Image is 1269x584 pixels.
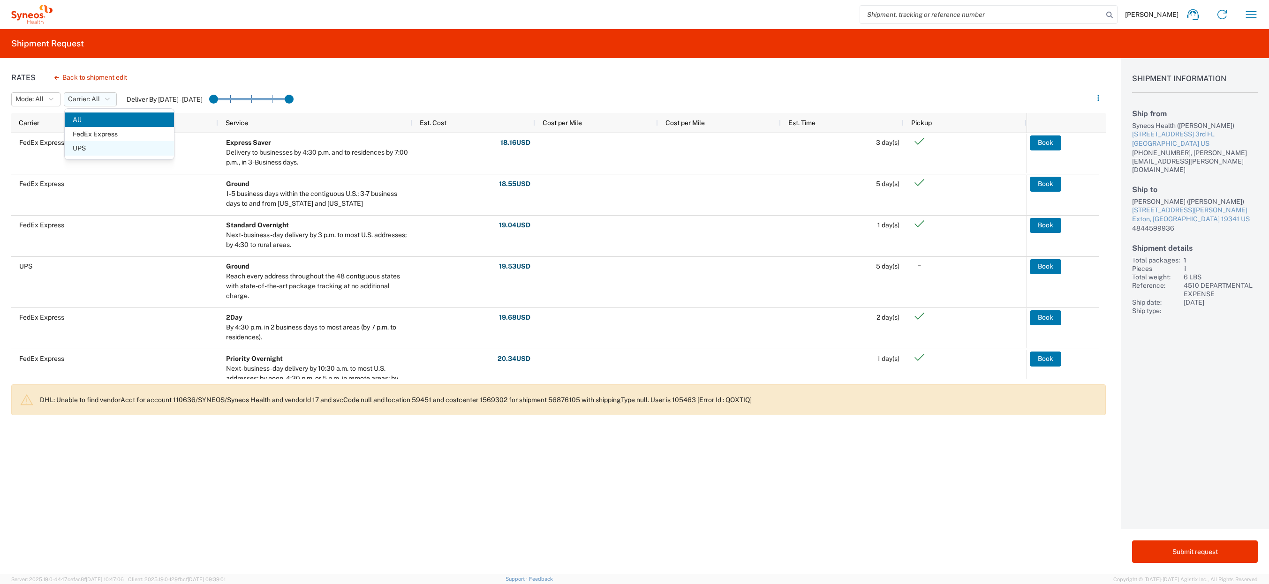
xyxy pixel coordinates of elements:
span: FedEx Express [65,127,174,142]
button: Book [1030,177,1061,192]
span: Est. Cost [420,119,446,127]
span: FedEx Express [19,221,64,229]
b: Ground [226,180,249,187]
span: Copyright © [DATE]-[DATE] Agistix Inc., All Rights Reserved [1113,575,1258,584]
div: Ship date: [1132,298,1180,307]
h2: Shipment details [1132,244,1258,253]
b: 2Day [226,314,242,321]
button: 19.04USD [499,218,531,233]
span: FedEx Express [19,180,64,187]
input: Shipment, tracking or reference number [860,6,1103,23]
button: Back to shipment edit [47,69,135,86]
div: Exton, [GEOGRAPHIC_DATA] 19341 US [1132,215,1258,224]
b: Express Saver [226,139,271,146]
div: Total weight: [1132,273,1180,281]
button: Carrier: All [64,92,117,106]
div: 6 LBS [1184,273,1258,281]
div: [STREET_ADDRESS] 3rd FL [1132,130,1258,139]
div: Reach every address throughout the 48 contiguous states with state-of-the-art package tracking at... [226,271,408,301]
b: Standard Overnight [226,221,289,229]
div: Total packages: [1132,256,1180,264]
div: Syneos Health ([PERSON_NAME]) [1132,121,1258,130]
span: Carrier: All [68,95,100,104]
h2: Ship from [1132,109,1258,118]
span: [DATE] 10:47:06 [86,577,124,582]
span: Cost per Mile [543,119,582,127]
span: 2 day(s) [876,314,899,321]
div: 4510 DEPARTMENTAL EXPENSE [1184,281,1258,298]
div: Reference: [1132,281,1180,298]
div: 1-5 business days within the contiguous U.S.; 3-7 business days to and from Alaska and Hawaii [226,189,408,209]
span: All [65,112,174,127]
button: Book [1030,259,1061,274]
span: Est. Time [788,119,816,127]
div: 4844599936 [1132,224,1258,232]
span: [DATE] 09:39:01 [188,577,226,582]
span: Carrier [19,119,39,127]
b: Priority Overnight [226,355,283,362]
span: Service [226,119,248,127]
a: Support [506,576,529,582]
div: [GEOGRAPHIC_DATA] US [1132,139,1258,149]
span: UPS [65,141,174,156]
span: Mode: All [15,95,44,104]
div: [PERSON_NAME] ([PERSON_NAME]) [1132,197,1258,206]
h2: Shipment Request [11,38,84,49]
span: 5 day(s) [876,262,899,270]
div: 1 [1184,264,1258,273]
button: 20.34USD [497,352,531,367]
span: Server: 2025.19.0-d447cefac8f [11,577,124,582]
span: [PERSON_NAME] [1125,10,1178,19]
h1: Shipment Information [1132,74,1258,93]
div: Ship type: [1132,307,1180,315]
h2: Ship to [1132,185,1258,194]
span: 1 day(s) [877,355,899,362]
span: Client: 2025.19.0-129fbcf [128,577,226,582]
strong: 20.34 USD [498,354,530,363]
a: [STREET_ADDRESS] 3rd FL[GEOGRAPHIC_DATA] US [1132,130,1258,148]
button: Mode: All [11,92,60,106]
strong: 19.68 USD [499,313,530,322]
button: Book [1030,310,1061,325]
div: Next-business-day delivery by 10:30 a.m. to most U.S. addresses; by noon, 4:30 p.m. or 5 p.m. in ... [226,364,408,393]
b: Ground [226,262,249,270]
span: FedEx Express [19,139,64,146]
label: Deliver By [DATE] - [DATE] [127,95,203,104]
button: 18.55USD [499,177,531,192]
a: Feedback [529,576,553,582]
p: DHL: Unable to find vendorAcct for account 110636/SYNEOS/Syneos Health and vendorId 17 and svcCod... [40,396,1098,404]
button: Book [1030,135,1061,150]
div: [DATE] [1184,298,1258,307]
button: 19.53USD [499,259,531,274]
a: [STREET_ADDRESS][PERSON_NAME]Exton, [GEOGRAPHIC_DATA] 19341 US [1132,206,1258,224]
span: 5 day(s) [876,180,899,187]
button: Submit request [1132,540,1258,563]
div: By 4:30 p.m. in 2 business days to most areas (by 7 p.m. to residences). [226,322,408,342]
h1: Rates [11,73,36,82]
div: [PHONE_NUMBER], [PERSON_NAME][EMAIL_ADDRESS][PERSON_NAME][DOMAIN_NAME] [1132,149,1258,174]
strong: 18.16 USD [500,138,530,147]
button: 18.16USD [500,135,531,150]
button: Book [1030,218,1061,233]
button: Book [1030,352,1061,367]
div: Next-business-day delivery by 3 p.m. to most U.S. addresses; by 4:30 to rural areas. [226,230,408,250]
div: Pieces [1132,264,1180,273]
span: FedEx Express [19,314,64,321]
strong: 19.53 USD [499,262,530,271]
span: FedEx Express [19,355,64,362]
span: Pickup [911,119,932,127]
strong: 18.55 USD [499,180,530,188]
span: 3 day(s) [876,139,899,146]
div: Delivery to businesses by 4:30 p.m. and to residences by 7:00 p.m., in 3-Business days. [226,148,408,167]
button: 19.68USD [499,310,531,325]
span: 1 day(s) [877,221,899,229]
span: Cost per Mile [665,119,705,127]
span: UPS [19,262,32,270]
strong: 19.04 USD [499,221,530,230]
div: [STREET_ADDRESS][PERSON_NAME] [1132,206,1258,215]
div: 1 [1184,256,1258,264]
